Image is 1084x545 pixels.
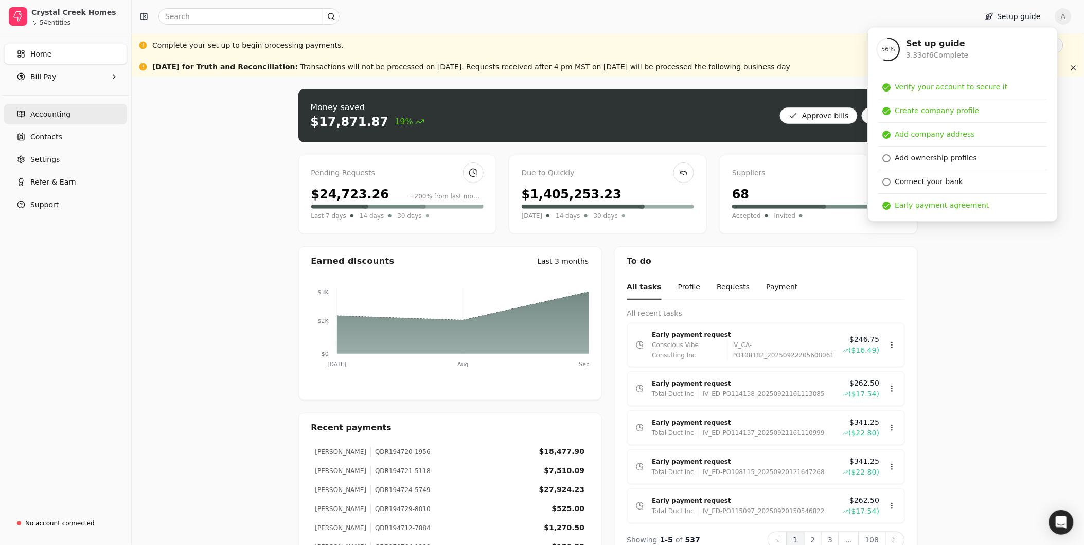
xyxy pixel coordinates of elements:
div: Add company address [895,129,975,140]
tspan: $3K [317,289,329,296]
div: Pending Requests [311,168,484,179]
tspan: Aug [457,361,468,368]
div: $1,270.50 [544,522,585,533]
div: Early payment request [652,378,834,389]
a: Contacts [4,126,127,147]
span: 1 - 5 [660,536,673,544]
div: $17,871.87 [311,114,389,130]
div: QDR194712-7884 [370,523,431,533]
span: ($17.54) [849,389,880,399]
span: Invited [774,211,795,221]
div: [PERSON_NAME] [315,466,367,476]
div: [PERSON_NAME] [315,447,367,457]
span: [DATE] [522,211,543,221]
div: [PERSON_NAME] [315,504,367,514]
span: Showing [627,536,657,544]
span: Contacts [30,132,62,142]
span: Refer & Earn [30,177,76,188]
div: Transactions will not be processed on [DATE]. Requests received after 4 pm MST on [DATE] will be ... [152,62,790,72]
button: All tasks [627,276,662,300]
div: Complete your set up to begin processing payments. [152,40,344,51]
div: All recent tasks [627,308,905,319]
button: Refer & Earn [4,172,127,192]
span: 56 % [881,45,895,54]
button: Support [4,194,127,215]
span: $246.75 [850,334,880,345]
span: [DATE] for Truth and Reconciliation : [152,63,298,71]
span: 30 days [594,211,618,221]
span: ($22.80) [849,467,880,478]
span: ($16.49) [849,345,880,356]
span: Support [30,199,59,210]
button: Pay [862,107,905,124]
div: +200% from last month [410,192,484,201]
div: Due to Quickly [522,168,694,179]
span: ($17.54) [849,506,880,517]
div: IV_CA-PO108182_20250922205608061 [727,340,834,360]
input: Search [158,8,340,25]
div: Total Duct Inc [652,389,695,399]
div: Total Duct Inc [652,506,695,516]
a: Accounting [4,104,127,124]
div: [PERSON_NAME] [315,485,367,495]
div: Total Duct Inc [652,467,695,477]
div: Connect your bank [895,176,964,187]
button: Requests [717,276,750,300]
div: IV_ED-PO108115_20250920121647268 [698,467,825,477]
span: Bill Pay [30,71,56,82]
div: Crystal Creek Homes [31,7,122,17]
a: No account connected [4,514,127,533]
div: QDR194721-5118 [370,466,431,476]
span: 19% [395,116,424,128]
button: Profile [678,276,701,300]
div: Last 3 months [538,256,589,267]
div: Recent payments [299,413,601,442]
tspan: $2K [317,318,329,324]
span: Accounting [30,109,70,120]
div: Early payment agreement [895,200,989,211]
div: No account connected [25,519,95,528]
span: 537 [685,536,700,544]
tspan: Sep [579,361,590,368]
div: 3.33 of 6 Complete [907,50,969,61]
span: Last 7 days [311,211,347,221]
div: $27,924.23 [539,484,585,495]
div: Early payment request [652,457,834,467]
div: Setup guide [868,27,1058,222]
div: Verify your account to secure it [895,82,1008,93]
span: Accepted [732,211,761,221]
button: Approve bills [780,107,858,124]
button: A [1055,8,1072,25]
div: Money saved [311,101,424,114]
div: Early payment request [652,496,834,506]
span: $341.25 [850,456,880,467]
span: $341.25 [850,417,880,428]
a: Settings [4,149,127,170]
button: Bill Pay [4,66,127,87]
tspan: $0 [322,351,329,357]
div: Earned discounts [311,255,395,267]
span: 30 days [398,211,422,221]
div: $18,477.90 [539,446,585,457]
div: Early payment request [652,330,834,340]
div: $525.00 [552,503,585,514]
div: QDR194729-8010 [370,504,431,514]
span: Settings [30,154,60,165]
button: Payment [767,276,798,300]
span: ($22.80) [849,428,880,439]
tspan: [DATE] [327,361,346,368]
div: Early payment request [652,417,834,428]
span: $262.50 [850,378,880,389]
span: $262.50 [850,495,880,506]
div: Create company profile [895,105,980,116]
div: [PERSON_NAME] [315,523,367,533]
div: Set up guide [907,38,969,50]
div: Open Intercom Messenger [1049,510,1074,535]
a: Home [4,44,127,64]
span: 14 days [556,211,580,221]
div: $7,510.09 [544,465,585,476]
span: 14 days [360,211,384,221]
div: Add ownership profiles [895,153,978,164]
